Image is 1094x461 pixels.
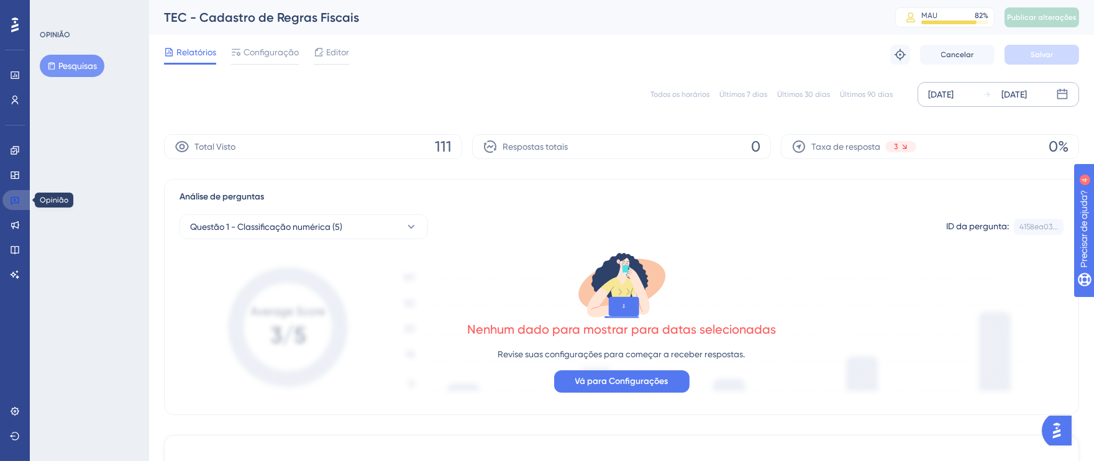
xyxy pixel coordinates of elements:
[1019,222,1058,231] font: 4158ea03...
[164,10,359,25] font: TEC - Cadastro de Regras Fiscais
[1031,50,1053,59] font: Salvar
[435,138,452,155] font: 111
[941,50,974,59] font: Cancelar
[1005,45,1079,65] button: Salvar
[777,90,830,99] font: Últimos 30 dias
[650,90,709,99] font: Todos os horários
[467,322,776,337] font: Nenhum dado para mostrar para datas selecionadas
[176,47,216,57] font: Relatórios
[58,61,97,71] font: Pesquisas
[180,191,264,202] font: Análise de perguntas
[983,11,988,20] font: %
[1042,412,1079,449] iframe: Iniciador do Assistente de IA do UserGuiding
[719,90,767,99] font: Últimos 7 dias
[40,55,104,77] button: Pesquisas
[194,142,235,152] font: Total Visto
[1049,138,1069,155] font: 0%
[29,6,107,15] font: Precisar de ajuda?
[894,142,898,151] font: 3
[244,47,299,57] font: Configuração
[811,142,880,152] font: Taxa de resposta
[190,222,342,232] font: Questão 1 - Classificação numérica (5)
[920,45,995,65] button: Cancelar
[503,142,568,152] font: Respostas totais
[40,30,70,39] font: OPINIÃO
[554,370,690,393] button: Vá para Configurações
[1005,7,1079,27] button: Publicar alterações
[928,89,954,99] font: [DATE]
[116,7,119,14] font: 4
[1001,89,1027,99] font: [DATE]
[921,11,937,20] font: MAU
[751,138,760,155] font: 0
[326,47,349,57] font: Editor
[498,349,745,359] font: Revise suas configurações para começar a receber respostas.
[975,11,983,20] font: 82
[840,90,893,99] font: Últimos 90 dias
[180,214,428,239] button: Questão 1 - Classificação numérica (5)
[1007,13,1077,22] font: Publicar alterações
[575,376,668,386] font: Vá para Configurações
[946,221,1009,231] font: ID da pergunta:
